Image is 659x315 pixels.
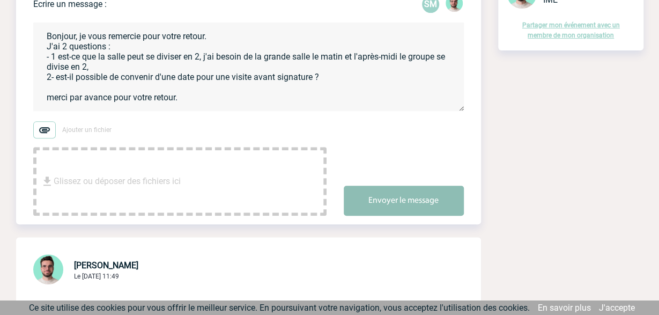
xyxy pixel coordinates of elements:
[74,273,119,280] span: Le [DATE] 11:49
[599,303,635,313] a: J'accepte
[62,126,112,134] span: Ajouter un fichier
[54,155,181,208] span: Glissez ou déposer des fichiers ici
[344,186,464,216] button: Envoyer le message
[538,303,591,313] a: En savoir plus
[522,21,620,39] a: Partager mon événement avec un membre de mon organisation
[74,260,138,270] span: [PERSON_NAME]
[33,254,63,284] img: 121547-2.png
[29,303,530,313] span: Ce site utilise des cookies pour vous offrir le meilleur service. En poursuivant votre navigation...
[41,175,54,188] img: file_download.svg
